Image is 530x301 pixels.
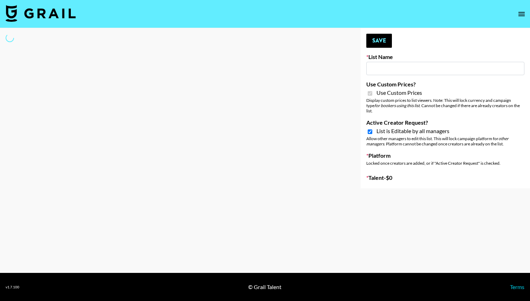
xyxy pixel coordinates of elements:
button: Save [366,34,392,48]
label: Use Custom Prices? [366,81,524,88]
em: for bookers using this list [374,103,420,108]
div: Locked once creators are added, or if "Active Creator Request" is checked. [366,161,524,166]
img: Grail Talent [6,5,76,22]
button: open drawer [515,7,529,21]
label: Platform [366,152,524,159]
a: Terms [510,283,524,290]
label: Active Creator Request? [366,119,524,126]
span: List is Editable by all managers [376,127,449,135]
label: Talent - $ 0 [366,174,524,181]
em: other managers [366,136,509,146]
div: © Grail Talent [248,283,281,290]
label: List Name [366,53,524,60]
div: v 1.7.100 [6,285,19,289]
span: Use Custom Prices [376,89,422,96]
div: Display custom prices to list viewers. Note: This will lock currency and campaign type . Cannot b... [366,98,524,113]
div: Allow other managers to edit this list. This will lock campaign platform for . Platform cannot be... [366,136,524,146]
